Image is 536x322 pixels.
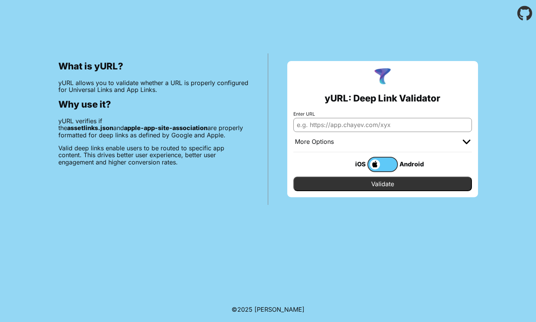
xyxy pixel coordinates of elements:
input: e.g. https://app.chayev.com/xyx [293,118,472,132]
b: assetlinks.json [67,124,113,132]
footer: © [232,297,304,322]
a: Michael Ibragimchayev's Personal Site [254,306,304,313]
span: 2025 [237,306,253,313]
img: yURL Logo [373,67,393,87]
h2: What is yURL? [58,61,249,72]
label: Enter URL [293,111,472,117]
img: chevron [463,140,470,144]
div: Android [398,159,428,169]
b: apple-app-site-association [124,124,208,132]
div: iOS [337,159,367,169]
h2: yURL: Deep Link Validator [325,93,440,104]
p: Valid deep links enable users to be routed to specific app content. This drives better user exper... [58,145,249,166]
p: yURL verifies if the and are properly formatted for deep links as defined by Google and Apple. [58,118,249,138]
input: Validate [293,177,472,191]
div: More Options [295,138,334,146]
h2: Why use it? [58,99,249,110]
p: yURL allows you to validate whether a URL is properly configured for Universal Links and App Links. [58,79,249,93]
